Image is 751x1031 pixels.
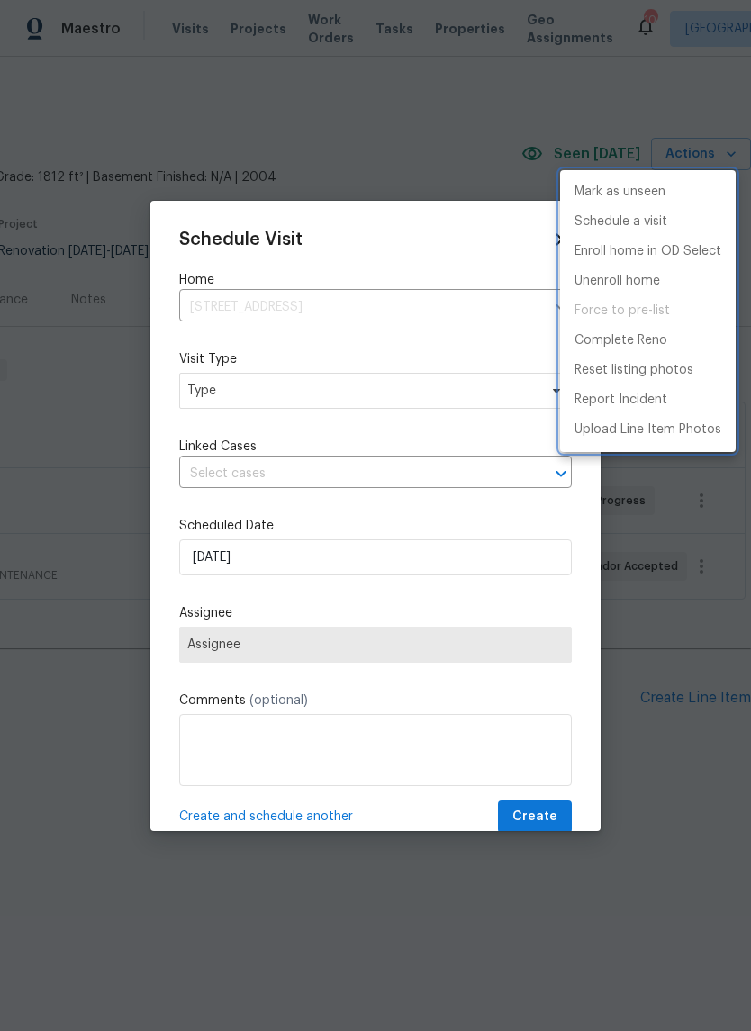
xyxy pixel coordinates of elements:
[575,421,721,439] p: Upload Line Item Photos
[575,331,667,350] p: Complete Reno
[575,272,660,291] p: Unenroll home
[575,183,665,202] p: Mark as unseen
[575,361,693,380] p: Reset listing photos
[560,296,736,326] span: Setup visit must be completed before moving home to pre-list
[575,242,721,261] p: Enroll home in OD Select
[575,213,667,231] p: Schedule a visit
[575,391,667,410] p: Report Incident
